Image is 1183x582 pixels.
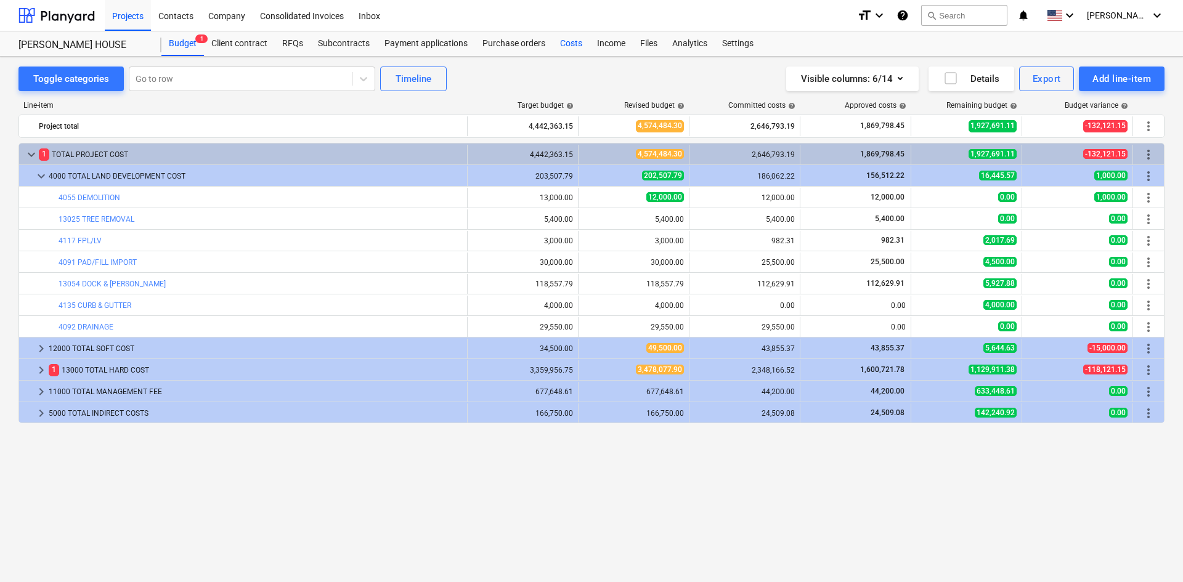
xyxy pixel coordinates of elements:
div: 5000 TOTAL INDIRECT COSTS [49,403,462,423]
span: 24,509.08 [869,408,906,417]
span: 5,927.88 [983,278,1017,288]
div: 982.31 [694,236,795,245]
span: keyboard_arrow_right [34,341,49,356]
div: 11000 TOTAL MANAGEMENT FEE [49,382,462,402]
span: More actions [1141,147,1156,162]
div: 2,348,166.52 [694,366,795,374]
div: Remaining budget [946,101,1017,110]
span: 4,000.00 [983,300,1017,310]
div: 5,400.00 [694,215,795,224]
span: 0.00 [1109,386,1128,396]
div: Visible columns : 6/14 [801,71,904,87]
span: More actions [1141,363,1156,378]
div: Target budget [518,101,574,110]
span: 0.00 [1109,300,1128,310]
button: Add line-item [1079,67,1165,91]
span: [PERSON_NAME] [1087,10,1148,20]
span: 0.00 [998,321,1017,331]
div: 5,400.00 [583,215,684,224]
span: 1,000.00 [1094,192,1128,202]
a: Payment applications [377,31,475,56]
div: 677,648.61 [473,387,573,396]
div: Purchase orders [475,31,553,56]
a: RFQs [275,31,311,56]
span: -118,121.15 [1083,365,1128,374]
div: Details [943,71,999,87]
a: 4092 DRAINAGE [59,323,113,331]
a: 13025 TREE REMOVAL [59,215,134,224]
span: 202,507.79 [642,171,684,180]
a: 4117 FPL/LV [59,236,102,245]
span: 1,600,721.78 [859,365,906,374]
span: help [1007,102,1017,110]
div: 43,855.37 [694,344,795,353]
div: 29,550.00 [694,323,795,331]
div: Committed costs [728,101,795,110]
span: keyboard_arrow_down [24,147,39,162]
span: More actions [1141,277,1156,291]
span: 43,855.37 [869,344,906,352]
span: keyboard_arrow_right [34,406,49,421]
div: Settings [715,31,761,56]
span: 0.00 [1109,235,1128,245]
span: keyboard_arrow_right [34,384,49,399]
div: 166,750.00 [473,409,573,418]
div: 13,000.00 [473,193,573,202]
span: 1 [39,148,49,160]
iframe: Chat Widget [1121,523,1183,582]
a: Client contract [204,31,275,56]
span: 1 [49,364,59,376]
div: 0.00 [805,301,906,310]
span: help [675,102,685,110]
span: help [786,102,795,110]
div: 12000 TOTAL SOFT COST [49,339,462,358]
span: More actions [1141,233,1156,248]
span: 1,129,911.38 [969,365,1017,374]
span: 0.00 [998,214,1017,224]
span: More actions [1141,169,1156,184]
div: Costs [553,31,590,56]
span: -132,121.15 [1083,120,1128,132]
span: More actions [1141,384,1156,399]
span: -132,121.15 [1083,149,1128,159]
button: Export [1019,67,1075,91]
div: Revised budget [624,101,685,110]
span: 5,400.00 [874,214,906,223]
a: Files [633,31,665,56]
span: 3,478,077.90 [636,365,684,374]
span: More actions [1141,298,1156,313]
span: 142,240.92 [975,408,1017,418]
span: 25,500.00 [869,257,906,266]
span: 0.00 [1109,408,1128,418]
div: 677,648.61 [583,387,684,396]
span: 1,869,798.45 [859,121,906,131]
span: More actions [1141,119,1156,134]
span: 0.00 [1109,321,1128,331]
button: Toggle categories [18,67,124,91]
button: Search [921,5,1007,26]
button: Details [929,67,1014,91]
span: 0.00 [1109,214,1128,224]
div: 4,000.00 [473,301,573,310]
span: More actions [1141,406,1156,421]
span: 12,000.00 [646,192,684,202]
div: 4,442,363.15 [473,150,573,159]
div: 30,000.00 [473,258,573,267]
div: 118,557.79 [583,280,684,288]
span: 1,000.00 [1094,171,1128,180]
span: 5,644.63 [983,343,1017,353]
a: 4135 CURB & GUTTER [59,301,131,310]
div: 30,000.00 [583,258,684,267]
div: 4,000.00 [583,301,684,310]
div: TOTAL PROJECT COST [39,145,462,164]
span: 633,448.61 [975,386,1017,396]
span: search [927,10,937,20]
div: Budget [161,31,204,56]
button: Visible columns:6/14 [786,67,919,91]
div: 118,557.79 [473,280,573,288]
span: 4,574,484.30 [636,149,684,159]
div: 29,550.00 [473,323,573,331]
div: Subcontracts [311,31,377,56]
